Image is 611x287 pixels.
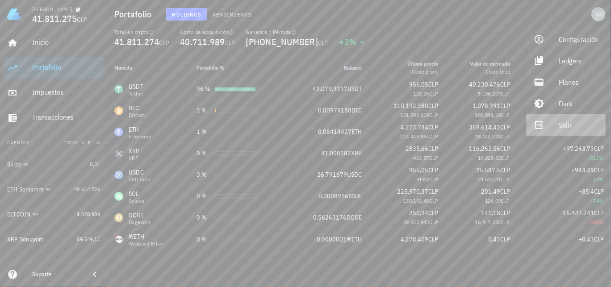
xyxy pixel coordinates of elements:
div: 96 % [197,84,211,94]
span: CLP [429,176,438,183]
div: SOL-icon [114,192,123,201]
div: USDC [129,168,150,177]
span: 250,94 [409,209,428,217]
span: 29.232.943 [403,219,429,225]
div: XRP-icon [114,149,123,158]
span: 919,8 [416,176,429,183]
span: CLP [501,219,510,225]
span: 463,87 [414,154,429,161]
span: ETH [352,128,362,136]
div: Total en cripto [114,29,169,36]
span: CLP [501,176,510,183]
div: 0 % [197,235,211,244]
span: CLP [501,154,510,161]
span: USDT [347,85,362,93]
div: Ganancia / Pérdida [246,29,328,36]
span: CLP [501,133,510,140]
span: -16.447.241 [561,209,594,217]
div: 0 % [197,149,211,158]
span: % [599,154,604,161]
span: 201,49 [481,187,500,195]
div: Dark [559,95,598,112]
span: CLP [594,235,604,243]
div: ETH [129,125,151,134]
a: Skipo 0,31 [4,154,104,175]
span: Total CLP [65,140,91,146]
div: 0 % [197,213,211,222]
span: CLP [594,187,604,195]
div: Ethereum [129,134,151,139]
span: % [599,197,604,204]
span: CLP [500,209,510,217]
span: CLP [429,219,438,225]
th: Ganancia / Pérdida: Sin ordenar. Pulse para ordenar de forma ascendente. [517,57,611,79]
div: Tether [129,91,143,96]
span: CLP [429,154,438,161]
a: Impuestos [4,82,104,104]
div: Valor de mercado [470,60,510,68]
span: CLP [428,123,438,131]
span: 0,43 [488,235,500,243]
div: USDC-icon [114,171,123,179]
div: SOL [129,189,144,198]
span: 955,05 [409,166,428,174]
a: Portafolio [4,57,104,79]
div: USD Coin [129,177,150,182]
div: +511 [524,154,604,162]
span: 359.614,42 [469,123,500,131]
div: +676 [524,89,604,98]
div: ETH-icon [114,128,123,137]
span: 0,31 [90,161,100,167]
span: CLP [428,102,438,110]
span: 26,791679 [317,171,347,179]
span: CLP [500,166,510,174]
span: % [599,176,604,183]
div: +4 [524,175,604,184]
div: -100 [524,218,604,227]
div: 1 % [197,127,211,137]
span: 25.587,5 [476,166,500,174]
span: Rendimiento [212,11,251,18]
span: 5.186.209 [478,90,501,97]
div: Salir [559,116,598,134]
span: CLP [500,187,510,195]
h1: Portafolio [114,7,155,21]
span: CLP [594,209,604,217]
div: Dogecoin [129,220,150,225]
span: 18.044.728 [475,133,501,140]
div: WETH-icon [114,235,123,244]
div: 0 % [197,191,211,201]
div: ETH Soniamm [7,186,44,193]
span: CLP [500,80,510,88]
span: USDC [347,171,362,179]
span: 0,56263176 [313,213,347,221]
div: DOGE [129,211,150,220]
div: XRP [129,146,140,155]
span: 989.891,69 [475,112,501,118]
div: Transacciones [32,113,100,121]
span: 0,08414427 [318,128,352,136]
span: CLP [500,123,510,131]
span: 116,09 [485,197,501,204]
div: Solana [129,198,144,204]
span: CLP [429,133,438,140]
span: % [349,36,356,48]
span: 110.192.380 [393,102,428,110]
span: +0,43 [578,235,594,243]
div: Inicio [32,38,100,46]
a: BITCOIN 1.078.989 [4,204,104,225]
span: BTC [352,106,362,114]
span: Holdings [172,11,201,18]
span: CLP [500,235,510,243]
span: 956,05 [409,80,428,88]
span: CLP [318,39,328,47]
div: -98 [524,132,604,141]
span: CLP [594,145,604,153]
span: 1.078.989 [77,211,100,217]
span: CLP [500,102,510,110]
img: LedgiFi [7,7,21,21]
span: WETH [347,235,362,243]
span: Moneda [114,64,132,71]
span: 0,00979188 [318,106,352,114]
span: CLP [159,39,170,47]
